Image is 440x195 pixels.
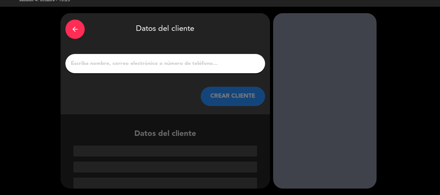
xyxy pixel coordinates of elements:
i: arrow_back [71,25,79,33]
div: Datos del cliente [65,18,265,40]
div: Datos del cliente [61,128,270,189]
button: CREAR CLIENTE [201,87,265,106]
input: Escriba nombre, correo electrónico o número de teléfono... [70,59,260,68]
